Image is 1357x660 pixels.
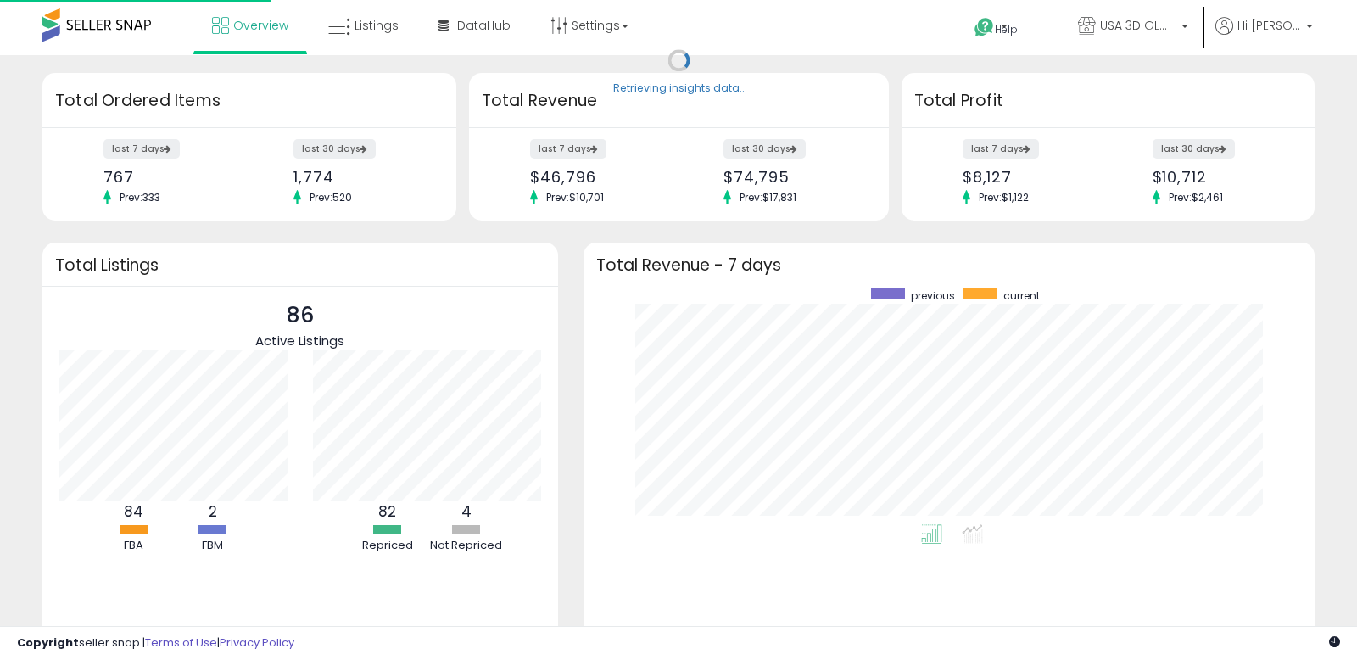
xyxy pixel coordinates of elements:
[461,501,472,522] b: 4
[1003,288,1040,303] span: current
[530,168,666,186] div: $46,796
[293,168,426,186] div: 1,774
[301,190,360,204] span: Prev: 520
[596,259,1303,271] h3: Total Revenue - 7 days
[96,538,172,554] div: FBA
[482,89,876,113] h3: Total Revenue
[731,190,805,204] span: Prev: $17,831
[613,81,745,97] div: Retrieving insights data..
[1215,17,1313,55] a: Hi [PERSON_NAME]
[428,538,505,554] div: Not Repriced
[457,17,511,34] span: DataHub
[963,139,1039,159] label: last 7 days
[55,89,444,113] h3: Total Ordered Items
[255,332,344,350] span: Active Listings
[970,190,1037,204] span: Prev: $1,122
[1100,17,1176,34] span: USA 3D GLOBAL
[17,635,79,651] strong: Copyright
[1153,139,1235,159] label: last 30 days
[175,538,251,554] div: FBM
[538,190,612,204] span: Prev: $10,701
[233,17,288,34] span: Overview
[963,168,1095,186] div: $8,127
[349,538,426,554] div: Repriced
[914,89,1303,113] h3: Total Profit
[103,139,180,159] label: last 7 days
[17,635,294,652] div: seller snap | |
[911,288,955,303] span: previous
[723,168,859,186] div: $74,795
[293,139,376,159] label: last 30 days
[220,635,294,651] a: Privacy Policy
[1160,190,1231,204] span: Prev: $2,461
[355,17,399,34] span: Listings
[1237,17,1301,34] span: Hi [PERSON_NAME]
[1153,168,1285,186] div: $10,712
[124,501,143,522] b: 84
[255,299,344,332] p: 86
[530,139,606,159] label: last 7 days
[995,22,1018,36] span: Help
[145,635,217,651] a: Terms of Use
[55,259,545,271] h3: Total Listings
[111,190,169,204] span: Prev: 333
[961,4,1051,55] a: Help
[378,501,396,522] b: 82
[209,501,217,522] b: 2
[103,168,236,186] div: 767
[723,139,806,159] label: last 30 days
[974,17,995,38] i: Get Help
